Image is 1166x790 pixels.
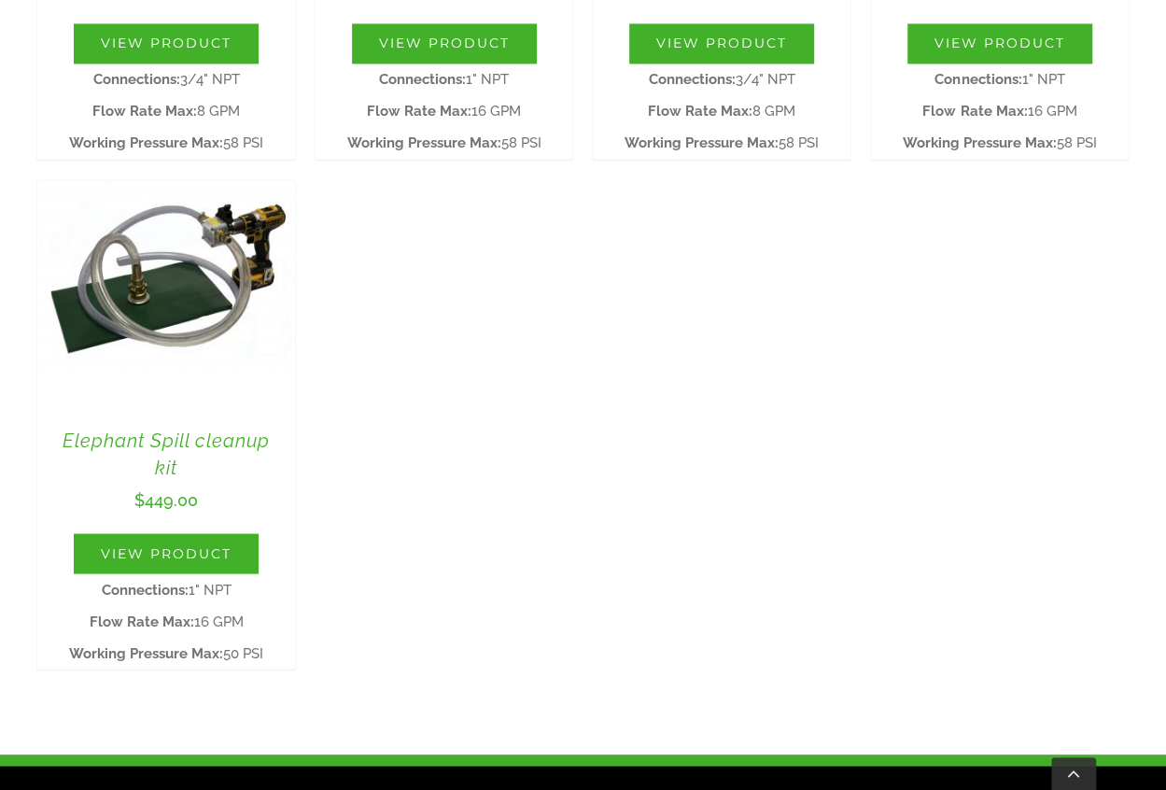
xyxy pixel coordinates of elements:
[69,134,223,151] strong: Working Pressure Max:
[102,581,232,598] span: 1" NPT
[51,427,281,481] a: Elephant Spill cleanup kit
[934,71,1021,88] strong: Connections:
[625,134,819,151] span: 58 PSI
[379,71,509,88] span: 1" NPT
[74,23,259,63] a: View Product
[934,71,1064,88] span: 1" NPT
[367,103,471,120] strong: Flow Rate Max:
[352,23,537,63] a: View Product
[92,103,240,120] span: 8 GPM
[347,134,501,151] strong: Working Pressure Max:
[134,489,145,509] span: $
[922,103,1027,120] strong: Flow Rate Max:
[90,613,244,629] span: 16 GPM
[903,134,1057,151] strong: Working Pressure Max:
[648,103,752,120] strong: Flow Rate Max:
[907,23,1092,63] a: View Product
[93,71,240,88] span: 3/4" NPT
[903,134,1097,151] span: 58 PSI
[367,103,521,120] span: 16 GPM
[347,134,541,151] span: 58 PSI
[93,71,180,88] strong: Connections:
[625,134,779,151] strong: Working Pressure Max:
[69,644,263,661] span: 50 PSI
[134,489,198,509] bdi: 449.00
[649,71,795,88] span: 3/4" NPT
[92,103,197,120] strong: Flow Rate Max:
[90,613,194,629] strong: Flow Rate Max:
[648,103,795,120] span: 8 GPM
[629,23,814,63] a: View Product
[69,644,223,661] strong: Working Pressure Max:
[102,581,189,598] strong: Connections:
[649,71,736,88] strong: Connections:
[74,533,259,573] a: View Product
[69,134,263,151] span: 58 PSI
[379,71,466,88] strong: Connections:
[922,103,1076,120] span: 16 GPM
